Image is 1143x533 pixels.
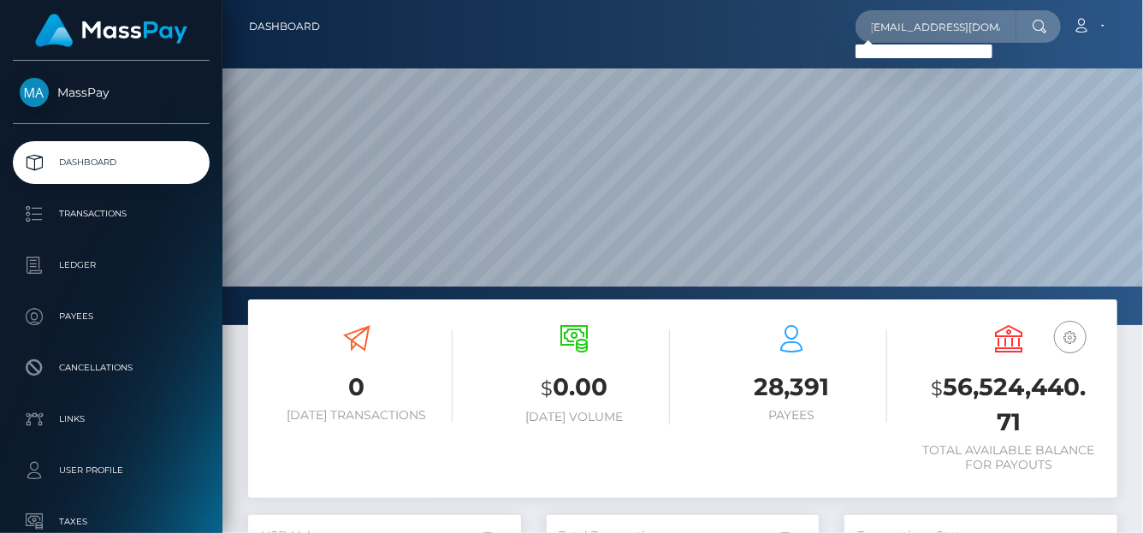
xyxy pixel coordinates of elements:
[35,14,187,47] img: MassPay Logo
[13,398,210,441] a: Links
[20,406,203,432] p: Links
[13,449,210,492] a: User Profile
[13,192,210,235] a: Transactions
[20,78,49,107] img: MassPay
[20,150,203,175] p: Dashboard
[696,370,887,404] h3: 28,391
[20,252,203,278] p: Ledger
[541,376,553,400] small: $
[13,85,210,100] span: MassPay
[913,370,1105,439] h3: 56,524,440.71
[20,304,203,329] p: Payees
[913,443,1105,472] h6: Total Available Balance for Payouts
[13,295,210,338] a: Payees
[932,376,944,400] small: $
[20,458,203,483] p: User Profile
[13,244,210,287] a: Ledger
[20,201,203,227] p: Transactions
[261,408,453,423] h6: [DATE] Transactions
[13,346,210,389] a: Cancellations
[478,410,670,424] h6: [DATE] Volume
[20,355,203,381] p: Cancellations
[261,370,453,404] h3: 0
[478,370,670,406] h3: 0.00
[696,408,887,423] h6: Payees
[856,10,1016,43] input: Search...
[249,9,320,44] a: Dashboard
[13,141,210,184] a: Dashboard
